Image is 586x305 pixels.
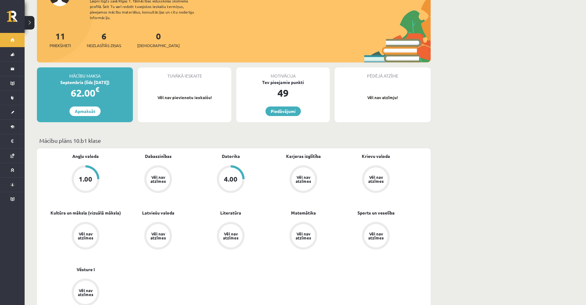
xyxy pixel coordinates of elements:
[122,222,194,251] a: Vēl nav atzīmes
[87,42,121,49] span: Neizlasītās ziņas
[87,30,121,49] a: 6Neizlasītās ziņas
[149,232,167,240] div: Vēl nav atzīmes
[37,79,133,86] div: Septembris (līdz [DATE])
[267,222,340,251] a: Vēl nav atzīmes
[222,153,240,159] a: Datorika
[236,79,330,86] div: Tev pieejamie punkti
[149,175,167,183] div: Vēl nav atzīmes
[95,85,99,94] span: €
[79,176,92,183] div: 1.00
[194,222,267,251] a: Vēl nav atzīmes
[70,106,101,116] a: Apmaksāt
[39,136,428,145] p: Mācību plāns 10.b1 klase
[295,175,312,183] div: Vēl nav atzīmes
[137,42,180,49] span: [DEMOGRAPHIC_DATA]
[142,210,174,216] a: Latviešu valoda
[138,67,231,79] div: Tuvākā ieskaite
[77,266,95,273] a: Vēsture I
[72,153,99,159] a: Angļu valoda
[338,94,428,101] p: Vēl nav atzīmju!
[236,67,330,79] div: Motivācija
[145,153,172,159] a: Dabaszinības
[50,42,71,49] span: Priekšmeti
[367,232,385,240] div: Vēl nav atzīmes
[49,165,122,194] a: 1.00
[222,232,239,240] div: Vēl nav atzīmes
[295,232,312,240] div: Vēl nav atzīmes
[367,175,385,183] div: Vēl nav atzīmes
[50,30,71,49] a: 11Priekšmeti
[236,86,330,100] div: 49
[340,165,412,194] a: Vēl nav atzīmes
[194,165,267,194] a: 4.00
[224,176,237,183] div: 4.00
[49,222,122,251] a: Vēl nav atzīmes
[122,165,194,194] a: Vēl nav atzīmes
[362,153,390,159] a: Krievu valoda
[77,232,94,240] div: Vēl nav atzīmes
[340,222,412,251] a: Vēl nav atzīmes
[37,67,133,79] div: Mācību maksa
[335,67,431,79] div: Pēdējā atzīme
[357,210,395,216] a: Sports un veselība
[220,210,241,216] a: Literatūra
[7,11,25,26] a: Rīgas 1. Tālmācības vidusskola
[50,210,121,216] a: Kultūra un māksla (vizuālā māksla)
[265,106,301,116] a: Piedāvājumi
[286,153,321,159] a: Karjeras izglītība
[37,86,133,100] div: 62.00
[267,165,340,194] a: Vēl nav atzīmes
[291,210,316,216] a: Matemātika
[141,94,228,101] p: Vēl nav pievienotu ieskaišu!
[77,288,94,296] div: Vēl nav atzīmes
[137,30,180,49] a: 0[DEMOGRAPHIC_DATA]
